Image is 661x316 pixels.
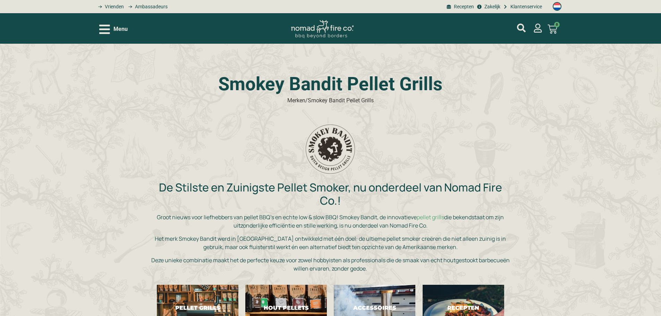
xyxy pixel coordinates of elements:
h1: Smokey Bandit Pellet Grills [150,75,511,93]
a: mijn account [533,24,542,33]
a: grill bill klantenservice [502,3,542,10]
div: Open/Close Menu [99,23,128,35]
h2: Pellet Grills [169,305,226,311]
nav: breadcrumbs [287,96,374,105]
span: / [305,97,308,104]
a: grill bill ambassadors [126,3,167,10]
a: grill bill zakeljk [476,3,500,10]
img: Nederlands [553,2,561,11]
a: grill bill vrienden [96,3,124,10]
span: Menu [113,25,128,33]
p: Groot nieuws voor liefhebbers van pellet BBQ’s en echte low & slow BBQ! Smokey Bandit, de innovat... [150,213,511,230]
a: mijn account [517,24,526,32]
span: Vrienden [103,3,124,10]
p: Deze unieke combinatie maakt het de perfecte keuze voor zowel hobbyisten als professionals die de... [150,256,511,273]
span: Klantenservice [509,3,542,10]
span: 0 [554,22,560,27]
h2: De Stilste en Zuinigste Pellet Smoker, nu onderdeel van Nomad Fire Co.! [150,181,511,207]
span: Merken [287,97,305,104]
span: Smokey Bandit Pellet Grills [308,97,374,104]
p: Het merk Smokey Bandit werd in [GEOGRAPHIC_DATA] ontwikkeld met één doel: de ultieme pellet smoke... [150,234,511,251]
span: Ambassadeurs [133,3,168,10]
a: pellet grills [417,213,444,221]
span: Recepten [452,3,474,10]
img: SmokeyBandit_Rounded_light [304,123,356,175]
h2: Accessoires [346,305,403,311]
h2: Recepten [435,305,492,311]
a: 0 [539,20,566,38]
span: Zakelijk [483,3,500,10]
a: BBQ recepten [446,3,474,10]
img: Nomad Logo [291,20,354,39]
h2: Hout Pellets [257,305,315,311]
